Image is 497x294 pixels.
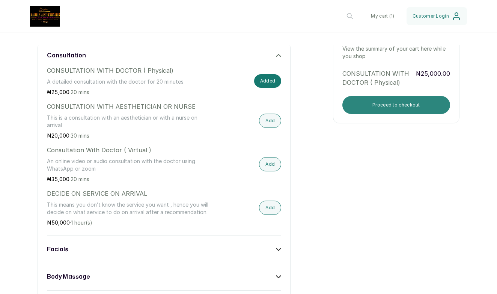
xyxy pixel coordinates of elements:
[47,157,211,172] p: An online video or audio consultation with the doctor using WhatsApp or zoom
[259,201,281,215] button: Add
[47,201,211,216] p: This means you don’t know the service you want , hence you will decide on what service to do on a...
[71,89,89,95] span: 20 mins
[254,74,282,88] button: Added
[342,96,450,114] button: Proceed to checkout
[47,245,68,254] h3: facials
[47,175,211,183] p: ₦ ·
[51,132,69,139] span: 20,000
[71,132,89,139] span: 30 mins
[51,89,69,95] span: 25,000
[47,51,86,60] h3: consultation
[47,189,211,198] p: DECIDE ON SERVICE ON ARRIVAL
[47,114,211,129] p: This is a consultation with an aesthetician or with a nurse on arrival
[342,45,450,60] p: View the summary of your cart here while you shop
[47,219,211,226] p: ₦ ·
[407,7,467,25] button: Customer Login
[47,66,211,75] p: CONSULTATION WITH DOCTOR ( Physical)
[259,157,281,171] button: Add
[51,176,69,182] span: 35,000
[71,219,92,226] span: 1 hour(s)
[416,69,450,87] p: ₦25,000.00
[259,114,281,128] button: Add
[413,13,449,19] span: Customer Login
[47,145,211,154] p: Consultation With Doctor ( Virtual )
[47,102,211,111] p: CONSULTATION WITH AESTHETICIAN OR NURSE
[71,176,89,182] span: 20 mins
[47,132,211,139] p: ₦ ·
[47,88,211,96] p: ₦ ·
[47,272,90,281] h3: body massage
[51,219,70,226] span: 50,000
[30,6,60,27] img: business logo
[342,69,416,87] p: CONSULTATION WITH DOCTOR ( Physical)
[47,78,211,85] p: A detailed consultation with the doctor for 20 minutes
[365,7,400,25] button: My cart (1)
